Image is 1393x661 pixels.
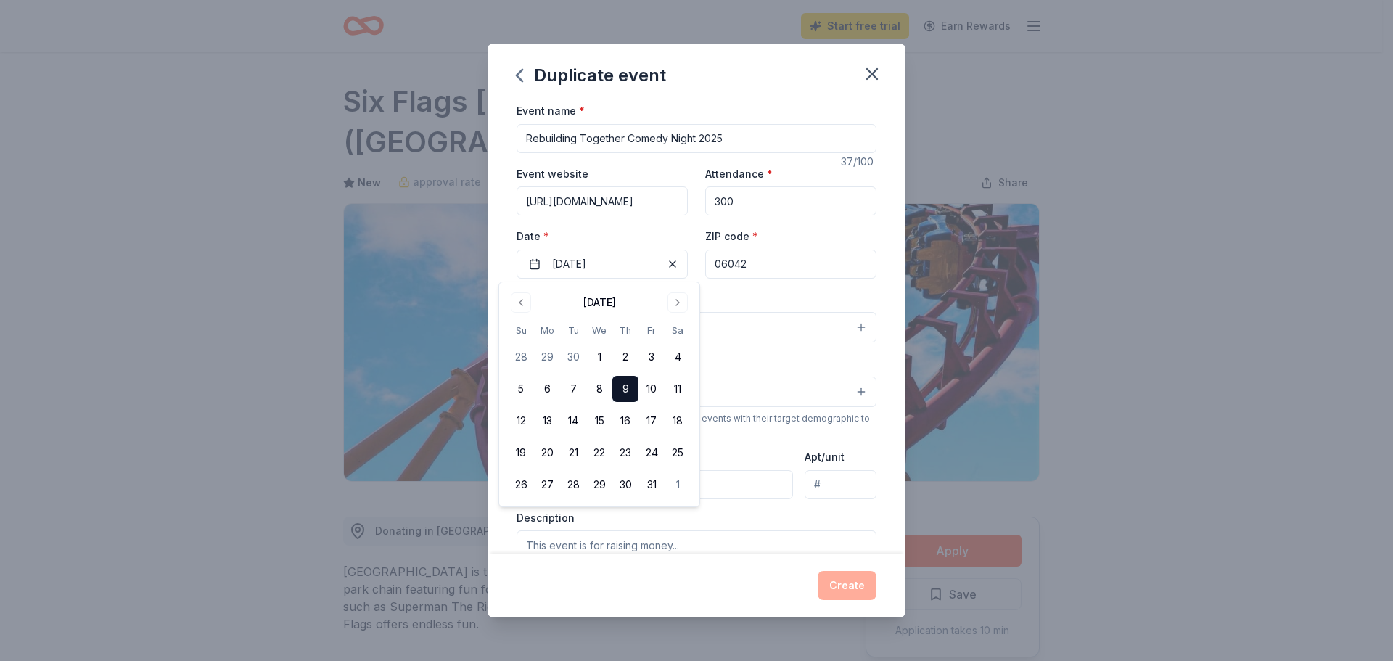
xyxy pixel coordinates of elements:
th: Friday [638,323,665,338]
label: Event name [517,104,585,118]
div: [DATE] [583,294,616,311]
th: Thursday [612,323,638,338]
input: 20 [705,186,876,215]
button: Go to next month [667,292,688,313]
button: 12 [508,408,534,434]
button: Go to previous month [511,292,531,313]
div: 37 /100 [841,153,876,171]
button: 4 [665,344,691,370]
input: https://www... [517,186,688,215]
label: Event website [517,167,588,181]
label: Date [517,229,688,244]
label: Description [517,511,575,525]
button: 8 [586,376,612,402]
button: 26 [508,472,534,498]
button: 21 [560,440,586,466]
button: 6 [534,376,560,402]
button: 9 [612,376,638,402]
button: 1 [586,344,612,370]
button: 18 [665,408,691,434]
input: # [805,470,876,499]
th: Sunday [508,323,534,338]
input: Spring Fundraiser [517,124,876,153]
button: 31 [638,472,665,498]
th: Tuesday [560,323,586,338]
button: 11 [665,376,691,402]
button: 13 [534,408,560,434]
button: 7 [560,376,586,402]
label: Apt/unit [805,450,845,464]
div: Duplicate event [517,64,666,87]
th: Monday [534,323,560,338]
input: 12345 (U.S. only) [705,250,876,279]
th: Wednesday [586,323,612,338]
button: 3 [638,344,665,370]
button: 14 [560,408,586,434]
button: 29 [534,344,560,370]
button: 22 [586,440,612,466]
button: 15 [586,408,612,434]
button: 23 [612,440,638,466]
button: 30 [612,472,638,498]
label: Attendance [705,167,773,181]
button: 28 [508,344,534,370]
button: 24 [638,440,665,466]
button: 29 [586,472,612,498]
button: 30 [560,344,586,370]
button: 16 [612,408,638,434]
button: [DATE] [517,250,688,279]
button: 27 [534,472,560,498]
label: ZIP code [705,229,758,244]
button: 5 [508,376,534,402]
button: 20 [534,440,560,466]
button: 25 [665,440,691,466]
th: Saturday [665,323,691,338]
button: 2 [612,344,638,370]
button: 1 [665,472,691,498]
button: 17 [638,408,665,434]
button: 10 [638,376,665,402]
button: 28 [560,472,586,498]
button: 19 [508,440,534,466]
